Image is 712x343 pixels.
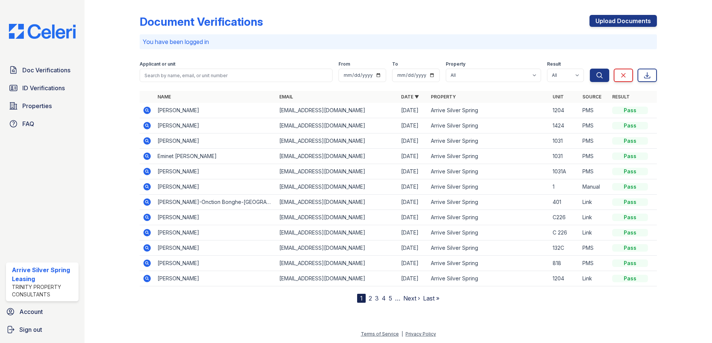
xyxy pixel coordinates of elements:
[369,295,372,302] a: 2
[276,103,398,118] td: [EMAIL_ADDRESS][DOMAIN_NAME]
[398,240,428,256] td: [DATE]
[398,133,428,149] td: [DATE]
[428,271,550,286] td: Arrive Silver Spring
[398,271,428,286] td: [DATE]
[579,240,609,256] td: PMS
[550,225,579,240] td: C 226
[389,295,392,302] a: 5
[6,63,79,78] a: Doc Verifications
[550,179,579,195] td: 1
[398,118,428,133] td: [DATE]
[276,210,398,225] td: [EMAIL_ADDRESS][DOMAIN_NAME]
[276,133,398,149] td: [EMAIL_ADDRESS][DOMAIN_NAME]
[428,256,550,271] td: Arrive Silver Spring
[140,61,175,67] label: Applicant or unit
[155,225,276,240] td: [PERSON_NAME]
[401,94,419,100] a: Date ▼
[428,240,550,256] td: Arrive Silver Spring
[579,103,609,118] td: PMS
[579,195,609,210] td: Link
[681,313,705,336] iframe: chat widget
[22,66,70,75] span: Doc Verifications
[428,225,550,240] td: Arrive Silver Spring
[276,195,398,210] td: [EMAIL_ADDRESS][DOMAIN_NAME]
[547,61,561,67] label: Result
[155,271,276,286] td: [PERSON_NAME]
[276,179,398,195] td: [EMAIL_ADDRESS][DOMAIN_NAME]
[403,295,420,302] a: Next ›
[550,164,579,179] td: 1031A
[553,94,564,100] a: Unit
[550,271,579,286] td: 1204
[398,149,428,164] td: [DATE]
[428,133,550,149] td: Arrive Silver Spring
[19,307,43,316] span: Account
[428,210,550,225] td: Arrive Silver Spring
[612,107,648,114] div: Pass
[12,265,76,283] div: Arrive Silver Spring Leasing
[589,15,657,27] a: Upload Documents
[579,225,609,240] td: Link
[22,119,34,128] span: FAQ
[550,240,579,256] td: 132C
[550,133,579,149] td: 1031
[398,164,428,179] td: [DATE]
[428,179,550,195] td: Arrive Silver Spring
[550,149,579,164] td: 1031
[357,294,366,303] div: 1
[276,225,398,240] td: [EMAIL_ADDRESS][DOMAIN_NAME]
[155,240,276,256] td: [PERSON_NAME]
[276,256,398,271] td: [EMAIL_ADDRESS][DOMAIN_NAME]
[155,195,276,210] td: [PERSON_NAME]-Onction Bonghe-[GEOGRAPHIC_DATA]
[140,15,263,28] div: Document Verifications
[579,210,609,225] td: Link
[398,256,428,271] td: [DATE]
[155,256,276,271] td: [PERSON_NAME]
[22,84,65,92] span: ID Verifications
[431,94,456,100] a: Property
[19,325,42,334] span: Sign out
[155,164,276,179] td: [PERSON_NAME]
[579,256,609,271] td: PMS
[398,179,428,195] td: [DATE]
[428,118,550,133] td: Arrive Silver Spring
[155,133,276,149] td: [PERSON_NAME]
[155,118,276,133] td: [PERSON_NAME]
[579,149,609,164] td: PMS
[3,24,82,39] img: CE_Logo_Blue-a8612792a0a2168367f1c8372b55b34899dd931a85d93a1a3d3e32e68fde9ad4.png
[579,164,609,179] td: PMS
[612,168,648,175] div: Pass
[550,195,579,210] td: 401
[612,183,648,191] div: Pass
[155,149,276,164] td: Eminet [PERSON_NAME]
[276,271,398,286] td: [EMAIL_ADDRESS][DOMAIN_NAME]
[550,103,579,118] td: 1204
[398,103,428,118] td: [DATE]
[612,259,648,267] div: Pass
[3,304,82,319] a: Account
[550,256,579,271] td: 818
[579,179,609,195] td: Manual
[6,116,79,131] a: FAQ
[423,295,439,302] a: Last »
[276,149,398,164] td: [EMAIL_ADDRESS][DOMAIN_NAME]
[398,195,428,210] td: [DATE]
[612,214,648,221] div: Pass
[406,331,436,337] a: Privacy Policy
[446,61,465,67] label: Property
[579,118,609,133] td: PMS
[6,98,79,113] a: Properties
[276,164,398,179] td: [EMAIL_ADDRESS][DOMAIN_NAME]
[550,210,579,225] td: C226
[428,149,550,164] td: Arrive Silver Spring
[338,61,350,67] label: From
[398,210,428,225] td: [DATE]
[375,295,379,302] a: 3
[550,118,579,133] td: 1424
[276,240,398,256] td: [EMAIL_ADDRESS][DOMAIN_NAME]
[143,37,654,46] p: You have been logged in
[3,322,82,337] a: Sign out
[612,198,648,206] div: Pass
[612,275,648,282] div: Pass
